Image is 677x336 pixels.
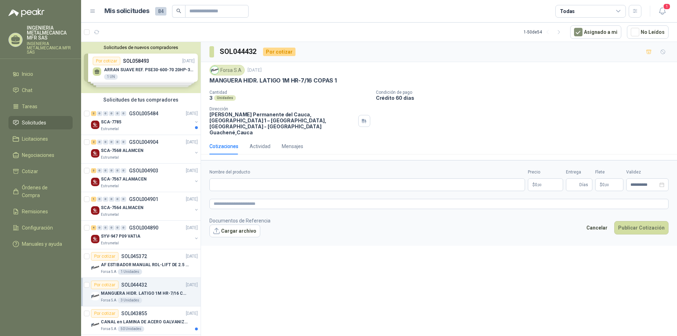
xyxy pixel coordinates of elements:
[101,262,189,268] p: AF ESTIBADOR MANUAL ROL-LIFT DE 2.5 TON
[186,253,198,260] p: [DATE]
[22,224,53,232] span: Configuración
[8,8,44,17] img: Logo peakr
[8,100,73,113] a: Tareas
[22,240,62,248] span: Manuales y ayuda
[91,224,199,246] a: 4 0 0 0 0 0 GSOL004890[DATE] Company LogoSYV-947 P09 VATIAEstrumetal
[115,168,120,173] div: 0
[129,111,158,116] p: GSOL005484
[121,197,126,202] div: 0
[101,233,140,240] p: SYV-947 P09 VATIA
[101,298,116,303] p: Forsa S.A
[101,119,121,126] p: SCA-7785
[656,5,669,18] button: 1
[22,70,33,78] span: Inicio
[282,142,303,150] div: Mensajes
[528,169,563,176] label: Precio
[627,25,669,39] button: No Leídos
[101,183,119,189] p: Estrumetal
[101,240,119,246] p: Estrumetal
[209,217,270,225] p: Documentos de Referencia
[129,140,158,145] p: GSOL004904
[614,221,669,234] button: Publicar Cotización
[528,178,563,191] p: $0,00
[91,138,199,160] a: 2 0 0 0 0 0 GSOL004904[DATE] Company LogoSCA-7568 ALAMCENEstrumetal
[91,281,118,289] div: Por cotizar
[22,86,32,94] span: Chat
[103,140,108,145] div: 0
[101,126,119,132] p: Estrumetal
[209,169,525,176] label: Nombre del producto
[91,195,199,218] a: 1 0 0 0 0 0 GSOL004901[DATE] Company LogoSCA-7564 ALMACENEstrumetal
[91,168,96,173] div: 3
[81,42,201,93] div: Solicitudes de nuevos compradoresPor cotizarSOL058493[DATE] ARRAN SUAVE REF. PSE30-600-70 20HP-30...
[121,168,126,173] div: 0
[214,95,236,101] div: Unidades
[81,93,201,106] div: Solicitudes de tus compradores
[101,290,189,297] p: MANGUERA HIDR. LATIGO 1M HR-7/16 COPAS 1
[91,109,199,132] a: 3 0 0 0 0 0 GSOL005484[DATE] Company LogoSCA-7785Estrumetal
[101,155,119,160] p: Estrumetal
[605,183,609,187] span: ,00
[91,197,96,202] div: 1
[97,225,102,230] div: 0
[91,166,199,189] a: 3 0 0 0 0 0 GSOL004903[DATE] Company LogoSCA-7567 ALAMACENEstrumetal
[209,90,370,95] p: Cantidad
[91,111,96,116] div: 3
[186,110,198,117] p: [DATE]
[109,111,114,116] div: 0
[101,326,116,332] p: Forsa S.A
[101,147,144,154] p: SCA-7568 ALAMCEN
[8,205,73,218] a: Remisiones
[97,168,102,173] div: 0
[103,168,108,173] div: 0
[209,225,260,237] button: Cargar archivo
[566,169,592,176] label: Entrega
[129,168,158,173] p: GSOL004903
[101,269,116,275] p: Forsa S.A
[115,140,120,145] div: 0
[209,95,213,101] p: 3
[22,119,46,127] span: Solicitudes
[22,135,48,143] span: Licitaciones
[209,111,355,135] p: [PERSON_NAME] Permanente del Cauca, [GEOGRAPHIC_DATA] 1 – [GEOGRAPHIC_DATA], [GEOGRAPHIC_DATA] - ...
[121,311,147,316] p: SOL043855
[8,165,73,178] a: Cotizar
[220,46,257,57] h3: SOL044432
[626,169,669,176] label: Validez
[8,237,73,251] a: Manuales y ayuda
[91,121,99,129] img: Company Logo
[583,221,611,234] button: Cancelar
[8,221,73,234] a: Configuración
[263,48,295,56] div: Por cotizar
[109,140,114,145] div: 0
[537,183,542,187] span: ,00
[91,206,99,215] img: Company Logo
[103,111,108,116] div: 0
[8,181,73,202] a: Órdenes de Compra
[155,7,166,16] span: 84
[121,282,147,287] p: SOL044432
[176,8,181,13] span: search
[84,45,198,50] button: Solicitudes de nuevos compradores
[186,196,198,203] p: [DATE]
[91,235,99,243] img: Company Logo
[121,225,126,230] div: 0
[91,252,118,261] div: Por cotizar
[186,282,198,288] p: [DATE]
[600,183,602,187] span: $
[121,254,147,259] p: SOL045372
[595,178,623,191] p: $ 0,00
[8,67,73,81] a: Inicio
[129,197,158,202] p: GSOL004901
[91,263,99,272] img: Company Logo
[22,167,38,175] span: Cotizar
[91,178,99,186] img: Company Logo
[250,142,270,150] div: Actividad
[22,208,48,215] span: Remisiones
[91,225,96,230] div: 4
[8,148,73,162] a: Negociaciones
[570,25,621,39] button: Asignado a mi
[535,183,542,187] span: 0
[22,184,66,199] span: Órdenes de Compra
[560,7,575,15] div: Todas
